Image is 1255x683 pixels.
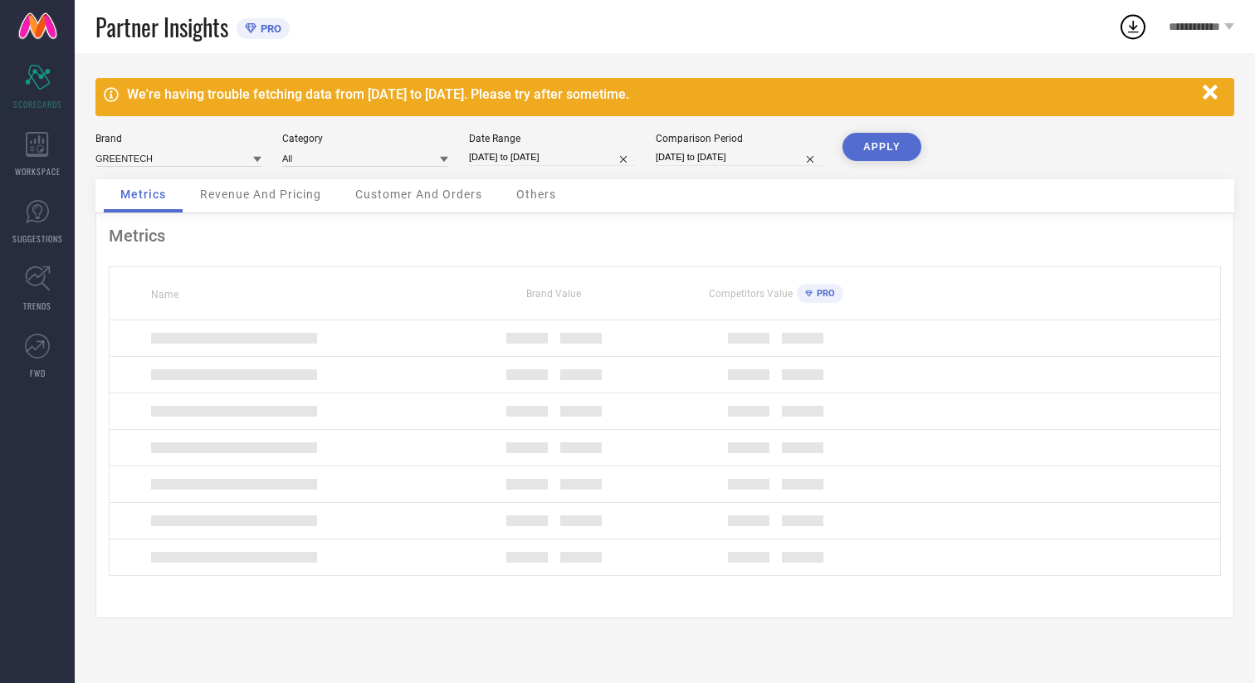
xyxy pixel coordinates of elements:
[842,133,921,161] button: APPLY
[120,188,166,201] span: Metrics
[516,188,556,201] span: Others
[355,188,482,201] span: Customer And Orders
[109,226,1221,246] div: Metrics
[656,133,822,144] div: Comparison Period
[151,289,178,300] span: Name
[656,149,822,166] input: Select comparison period
[282,133,448,144] div: Category
[23,300,51,312] span: TRENDS
[95,133,261,144] div: Brand
[95,10,228,44] span: Partner Insights
[709,288,793,300] span: Competitors Value
[813,288,835,299] span: PRO
[1118,12,1148,41] div: Open download list
[127,86,1194,102] div: We're having trouble fetching data from [DATE] to [DATE]. Please try after sometime.
[12,232,63,245] span: SUGGESTIONS
[200,188,321,201] span: Revenue And Pricing
[15,165,61,178] span: WORKSPACE
[526,288,581,300] span: Brand Value
[256,22,281,35] span: PRO
[30,367,46,379] span: FWD
[469,133,635,144] div: Date Range
[469,149,635,166] input: Select date range
[13,98,62,110] span: SCORECARDS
